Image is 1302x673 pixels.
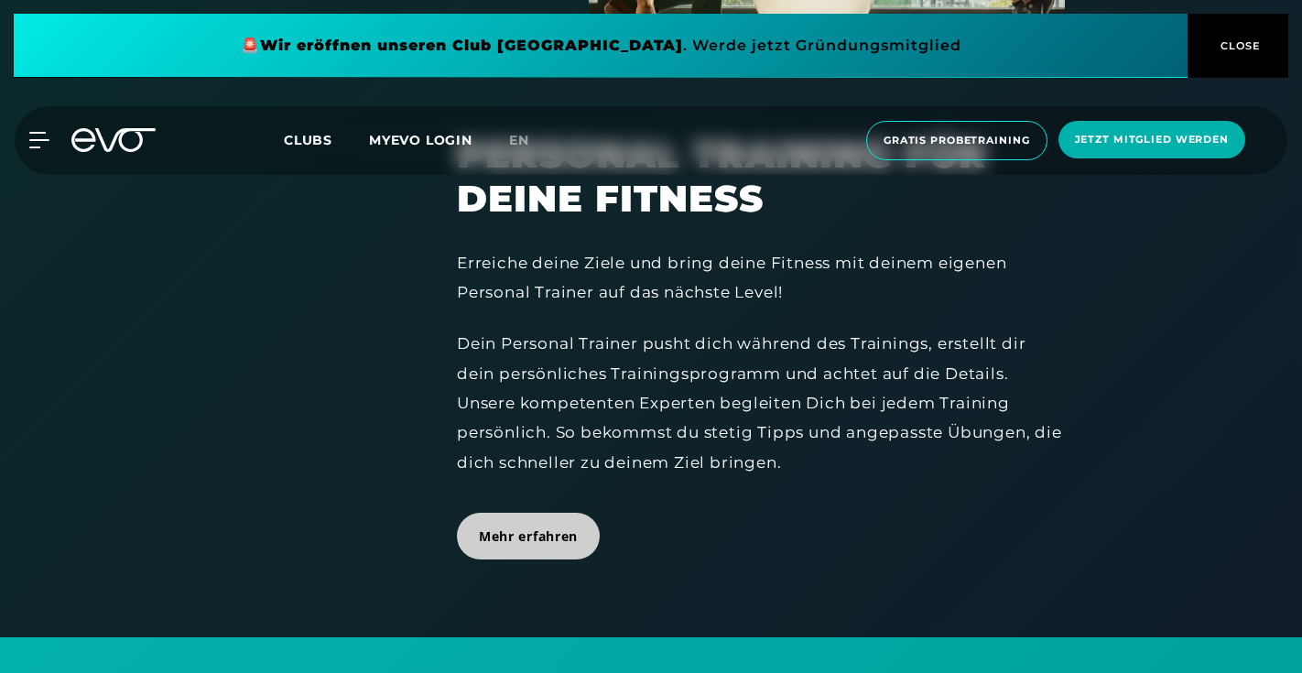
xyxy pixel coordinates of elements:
div: Dein Personal Trainer pusht dich während des Trainings, erstellt dir dein persönliches Trainingsp... [457,329,1065,476]
span: en [509,132,529,148]
a: Jetzt Mitglied werden [1053,121,1251,160]
a: Gratis Probetraining [861,121,1053,160]
a: Mehr erfahren [457,499,607,573]
span: Mehr erfahren [479,526,578,546]
a: MYEVO LOGIN [369,132,472,148]
button: CLOSE [1188,14,1288,78]
span: CLOSE [1216,38,1261,54]
a: en [509,130,551,151]
span: Jetzt Mitglied werden [1075,132,1229,147]
span: Clubs [284,132,332,148]
span: Gratis Probetraining [884,133,1030,148]
div: Erreiche deine Ziele und bring deine Fitness mit deinem eigenen Personal Trainer auf das nächste ... [457,248,1065,308]
a: Clubs [284,131,369,148]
